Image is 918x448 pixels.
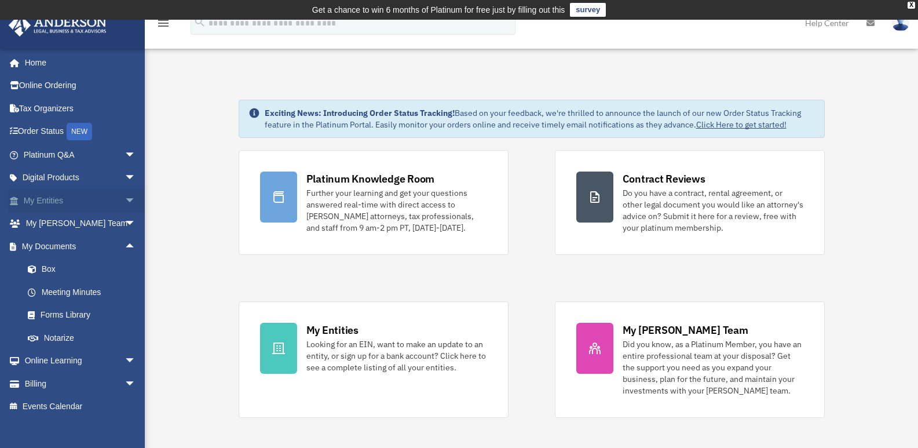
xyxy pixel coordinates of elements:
img: Anderson Advisors Platinum Portal [5,14,110,37]
a: My [PERSON_NAME] Team Did you know, as a Platinum Member, you have an entire professional team at... [555,301,825,418]
a: Platinum Q&Aarrow_drop_down [8,143,153,166]
span: arrow_drop_down [125,372,148,396]
a: Online Learningarrow_drop_down [8,349,153,373]
i: menu [156,16,170,30]
a: Box [16,258,153,281]
a: Online Ordering [8,74,153,97]
a: Order StatusNEW [8,120,153,144]
img: User Pic [892,14,909,31]
div: Based on your feedback, we're thrilled to announce the launch of our new Order Status Tracking fe... [265,107,815,130]
a: My [PERSON_NAME] Teamarrow_drop_down [8,212,153,235]
span: arrow_drop_down [125,143,148,167]
a: My Documentsarrow_drop_up [8,235,153,258]
div: Platinum Knowledge Room [306,172,435,186]
a: Home [8,51,148,74]
a: menu [156,20,170,30]
a: My Entities Looking for an EIN, want to make an update to an entity, or sign up for a bank accoun... [239,301,509,418]
div: Further your learning and get your questions answered real-time with direct access to [PERSON_NAM... [306,187,487,234]
span: arrow_drop_down [125,349,148,373]
i: search [193,16,206,28]
a: Meeting Minutes [16,281,153,304]
strong: Exciting News: Introducing Order Status Tracking! [265,108,455,118]
a: My Entitiesarrow_drop_down [8,189,153,212]
a: survey [570,3,606,17]
a: Click Here to get started! [696,119,787,130]
a: Contract Reviews Do you have a contract, rental agreement, or other legal document you would like... [555,150,825,255]
a: Notarize [16,326,153,349]
div: Looking for an EIN, want to make an update to an entity, or sign up for a bank account? Click her... [306,338,487,373]
div: My [PERSON_NAME] Team [623,323,748,337]
a: Tax Organizers [8,97,153,120]
a: Forms Library [16,304,153,327]
a: Billingarrow_drop_down [8,372,153,395]
span: arrow_drop_up [125,235,148,258]
div: close [908,2,915,9]
div: Do you have a contract, rental agreement, or other legal document you would like an attorney's ad... [623,187,803,234]
span: arrow_drop_down [125,212,148,236]
span: arrow_drop_down [125,189,148,213]
div: My Entities [306,323,359,337]
span: arrow_drop_down [125,166,148,190]
div: Contract Reviews [623,172,705,186]
a: Events Calendar [8,395,153,418]
a: Platinum Knowledge Room Further your learning and get your questions answered real-time with dire... [239,150,509,255]
div: NEW [67,123,92,140]
a: Digital Productsarrow_drop_down [8,166,153,190]
div: Did you know, as a Platinum Member, you have an entire professional team at your disposal? Get th... [623,338,803,396]
div: Get a chance to win 6 months of Platinum for free just by filling out this [312,3,565,17]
